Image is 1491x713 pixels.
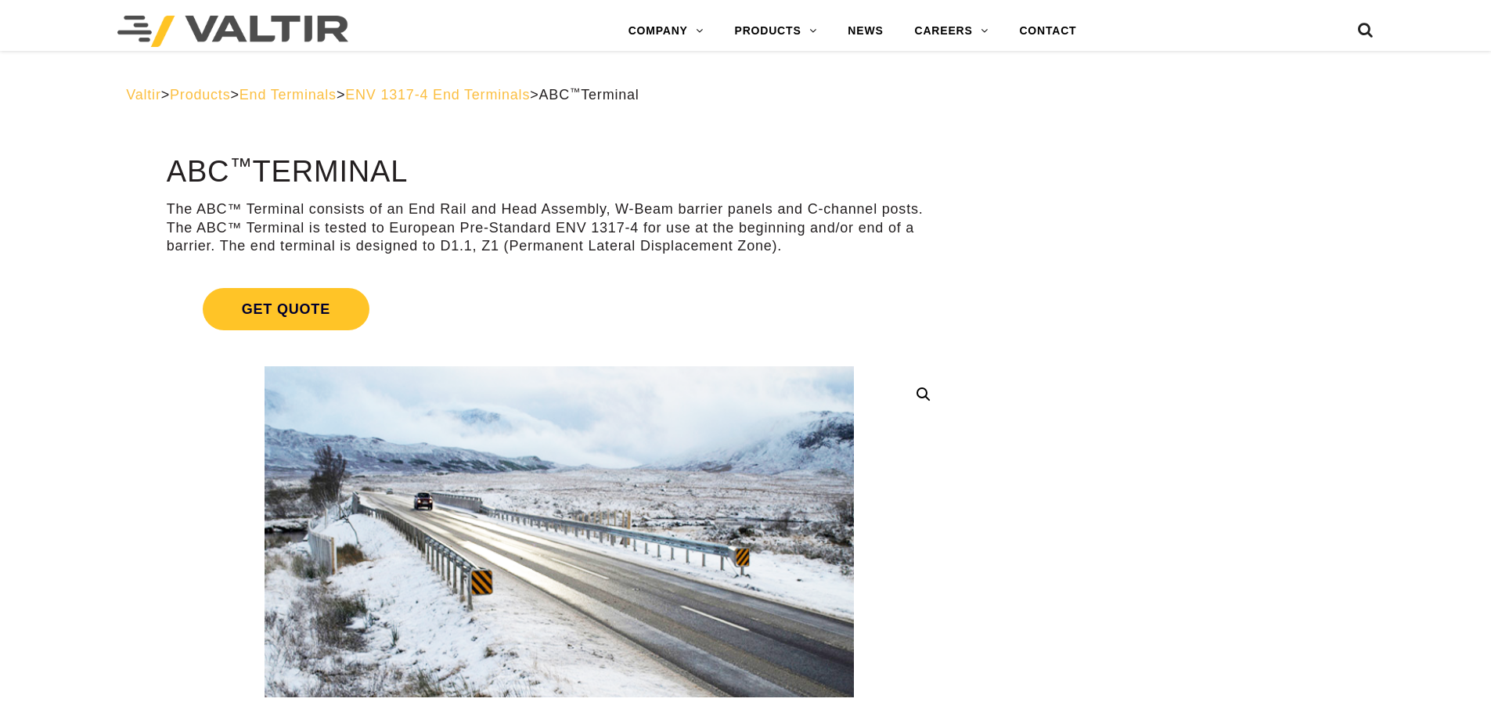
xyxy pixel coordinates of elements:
[167,200,952,255] p: The ABC™ Terminal consists of an End Rail and Head Assembly, W-Beam barrier panels and C-channel ...
[126,86,1365,104] div: > > > >
[239,87,337,103] a: End Terminals
[832,16,899,47] a: NEWS
[570,86,581,98] sup: ™
[170,87,230,103] a: Products
[167,269,952,349] a: Get Quote
[229,153,252,178] sup: ™
[613,16,719,47] a: COMPANY
[539,87,639,103] span: ABC Terminal
[345,87,530,103] a: ENV 1317-4 End Terminals
[899,16,1004,47] a: CAREERS
[719,16,833,47] a: PRODUCTS
[1003,16,1092,47] a: CONTACT
[167,156,952,189] h1: ABC Terminal
[126,87,160,103] a: Valtir
[117,16,348,47] img: Valtir
[203,288,369,330] span: Get Quote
